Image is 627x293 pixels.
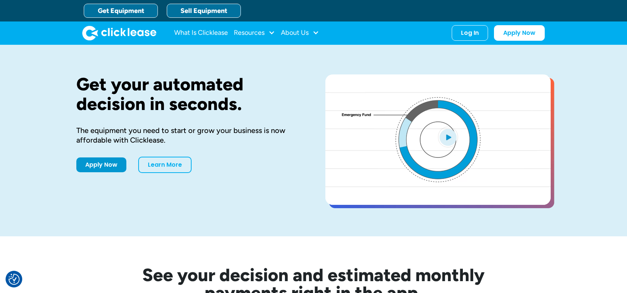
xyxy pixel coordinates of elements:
[9,274,20,285] button: Consent Preferences
[76,74,302,114] h1: Get your automated decision in seconds.
[174,26,228,40] a: What Is Clicklease
[84,4,158,18] a: Get Equipment
[461,29,479,37] div: Log In
[494,25,545,41] a: Apply Now
[325,74,551,205] a: open lightbox
[438,127,458,147] img: Blue play button logo on a light blue circular background
[234,26,275,40] div: Resources
[138,157,192,173] a: Learn More
[76,157,126,172] a: Apply Now
[281,26,319,40] div: About Us
[82,26,156,40] img: Clicklease logo
[76,126,302,145] div: The equipment you need to start or grow your business is now affordable with Clicklease.
[82,26,156,40] a: home
[167,4,241,18] a: Sell Equipment
[9,274,20,285] img: Revisit consent button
